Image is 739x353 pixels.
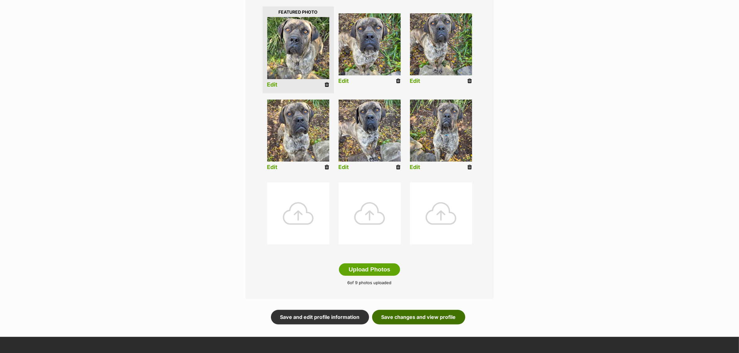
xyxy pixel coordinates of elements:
a: Edit [339,164,349,171]
img: listing photo [267,17,329,79]
button: Upload Photos [339,263,400,276]
p: of 9 photos uploaded [255,280,484,286]
a: Save and edit profile information [271,310,369,324]
a: Save changes and view profile [372,310,465,324]
img: listing photo [267,100,329,162]
a: Edit [410,164,421,171]
img: listing photo [410,13,472,75]
img: listing photo [339,100,401,162]
a: Edit [267,82,278,88]
span: 6 [348,280,350,285]
img: listing photo [410,100,472,162]
img: listing photo [339,13,401,75]
a: Edit [339,78,349,84]
a: Edit [267,164,278,171]
a: Edit [410,78,421,84]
